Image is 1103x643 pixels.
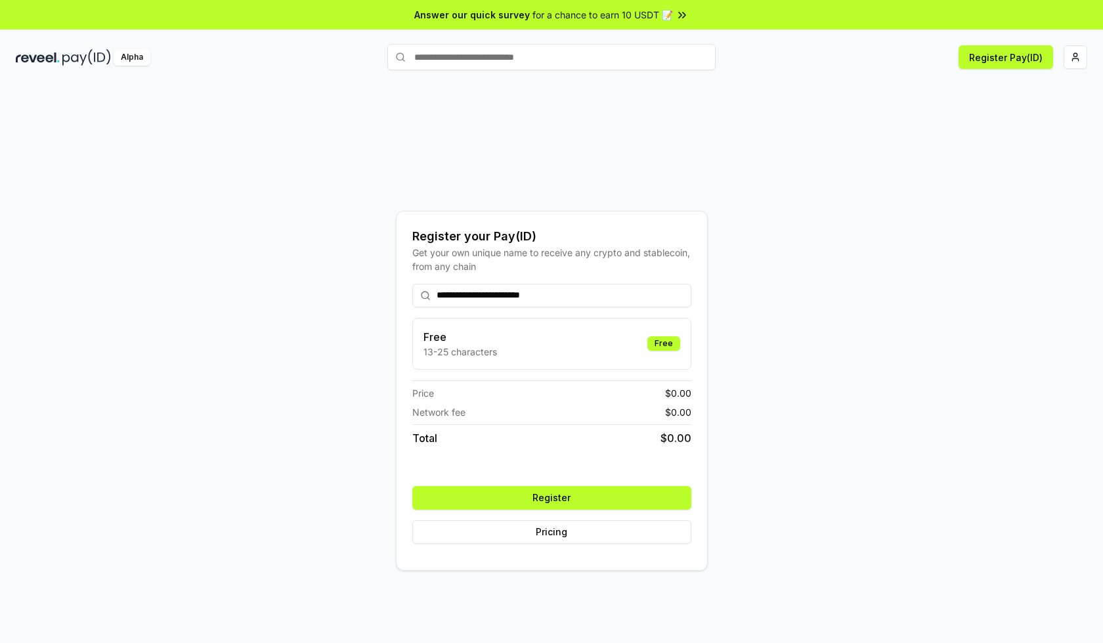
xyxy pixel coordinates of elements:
img: pay_id [62,49,111,66]
div: Get your own unique name to receive any crypto and stablecoin, from any chain [412,246,691,273]
span: for a chance to earn 10 USDT 📝 [532,8,673,22]
button: Pricing [412,520,691,544]
span: $ 0.00 [665,386,691,400]
div: Free [647,336,680,351]
span: Total [412,430,437,446]
span: $ 0.00 [665,405,691,419]
p: 13-25 characters [423,345,497,359]
span: Network fee [412,405,465,419]
button: Register [412,486,691,510]
span: Answer our quick survey [414,8,530,22]
img: reveel_dark [16,49,60,66]
span: $ 0.00 [660,430,691,446]
span: Price [412,386,434,400]
button: Register Pay(ID) [959,45,1053,69]
div: Alpha [114,49,150,66]
h3: Free [423,329,497,345]
div: Register your Pay(ID) [412,227,691,246]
